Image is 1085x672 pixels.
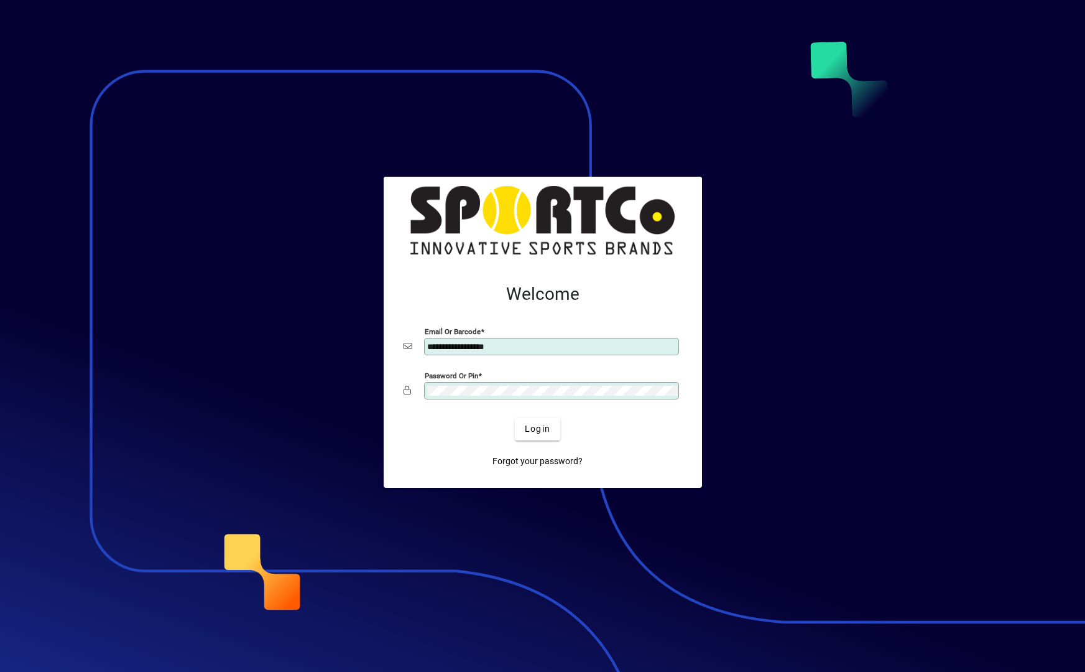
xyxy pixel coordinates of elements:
[425,327,481,335] mat-label: Email or Barcode
[425,371,478,380] mat-label: Password or Pin
[515,418,560,441] button: Login
[487,450,588,473] a: Forgot your password?
[492,455,583,468] span: Forgot your password?
[404,284,682,305] h2: Welcome
[525,422,550,436] span: Login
